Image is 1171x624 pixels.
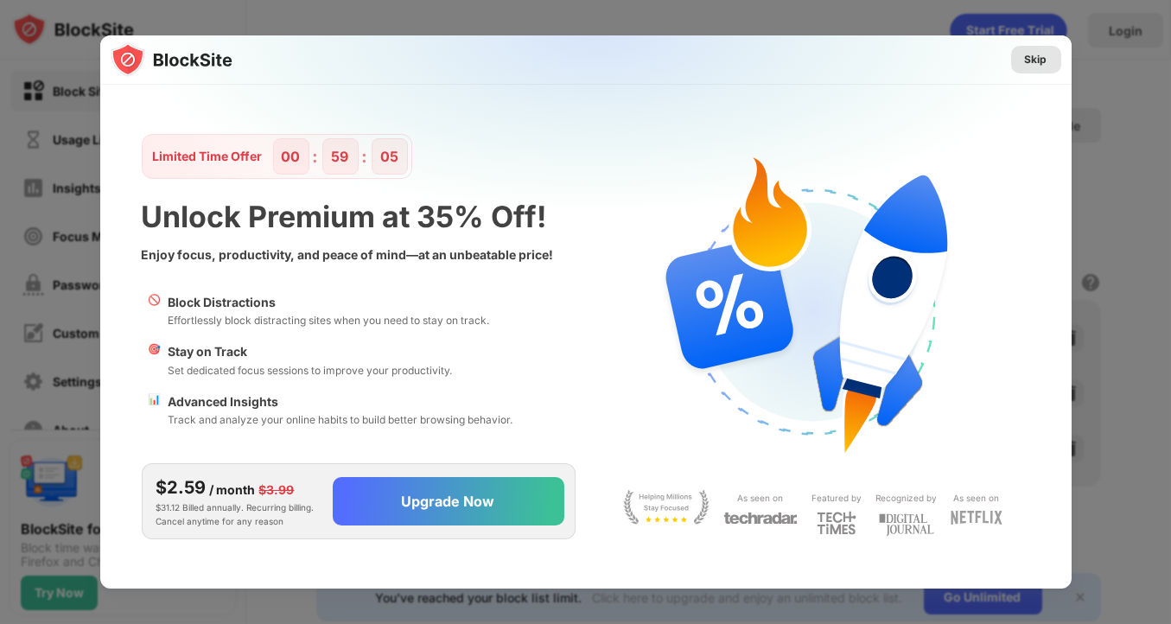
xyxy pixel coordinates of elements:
[1025,51,1047,68] div: Skip
[951,511,1002,525] img: light-netflix.svg
[623,490,710,525] img: light-stay-focus.svg
[879,511,934,539] img: light-digital-journal.svg
[811,490,862,506] div: Featured by
[156,474,319,528] div: $31.12 Billed annually. Recurring billing. Cancel anytime for any reason
[402,493,495,510] div: Upgrade Now
[875,490,937,506] div: Recognized by
[111,35,1082,378] img: gradient.svg
[156,474,207,500] div: $2.59
[169,392,513,411] div: Advanced Insights
[954,490,1000,506] div: As seen on
[210,481,256,500] div: / month
[817,511,856,535] img: light-techtimes.svg
[149,392,162,429] div: 📊
[738,490,784,506] div: As seen on
[723,511,798,525] img: light-techradar.svg
[259,481,295,500] div: $3.99
[169,411,513,428] div: Track and analyze your online habits to build better browsing behavior.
